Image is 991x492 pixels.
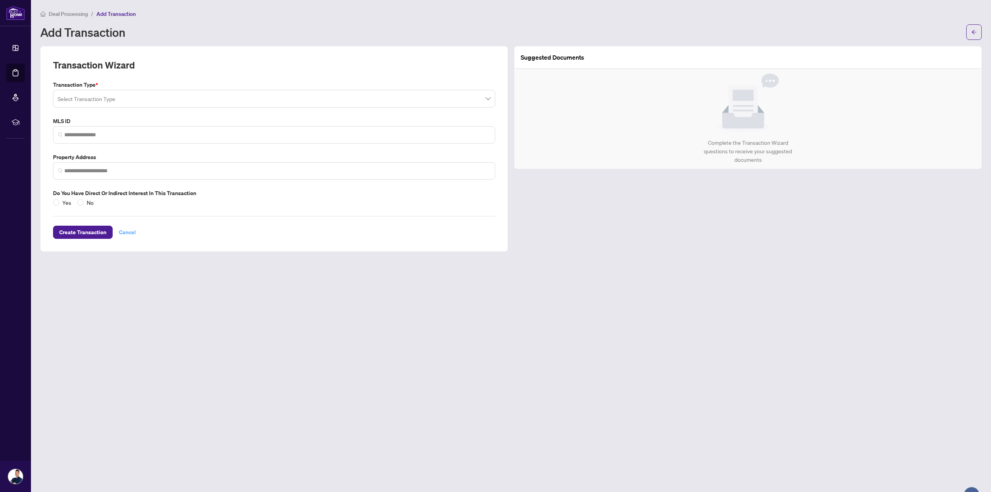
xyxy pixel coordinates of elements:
[971,29,977,35] span: arrow-left
[8,469,23,484] img: Profile Icon
[59,198,74,207] span: Yes
[53,81,495,89] label: Transaction Type
[53,226,113,239] button: Create Transaction
[40,11,46,17] span: home
[40,26,125,38] h1: Add Transaction
[960,465,983,488] button: Open asap
[6,6,25,20] img: logo
[53,189,495,197] label: Do you have direct or indirect interest in this transaction
[119,226,136,238] span: Cancel
[113,226,142,239] button: Cancel
[521,53,584,62] article: Suggested Documents
[53,153,495,161] label: Property Address
[91,9,93,18] li: /
[717,74,779,132] img: Null State Icon
[59,226,106,238] span: Create Transaction
[696,139,801,164] div: Complete the Transaction Wizard questions to receive your suggested documents
[84,198,97,207] span: No
[96,10,136,17] span: Add Transaction
[53,59,135,71] h2: Transaction Wizard
[58,168,63,173] img: search_icon
[58,132,63,137] img: search_icon
[53,117,495,125] label: MLS ID
[49,10,88,17] span: Deal Processing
